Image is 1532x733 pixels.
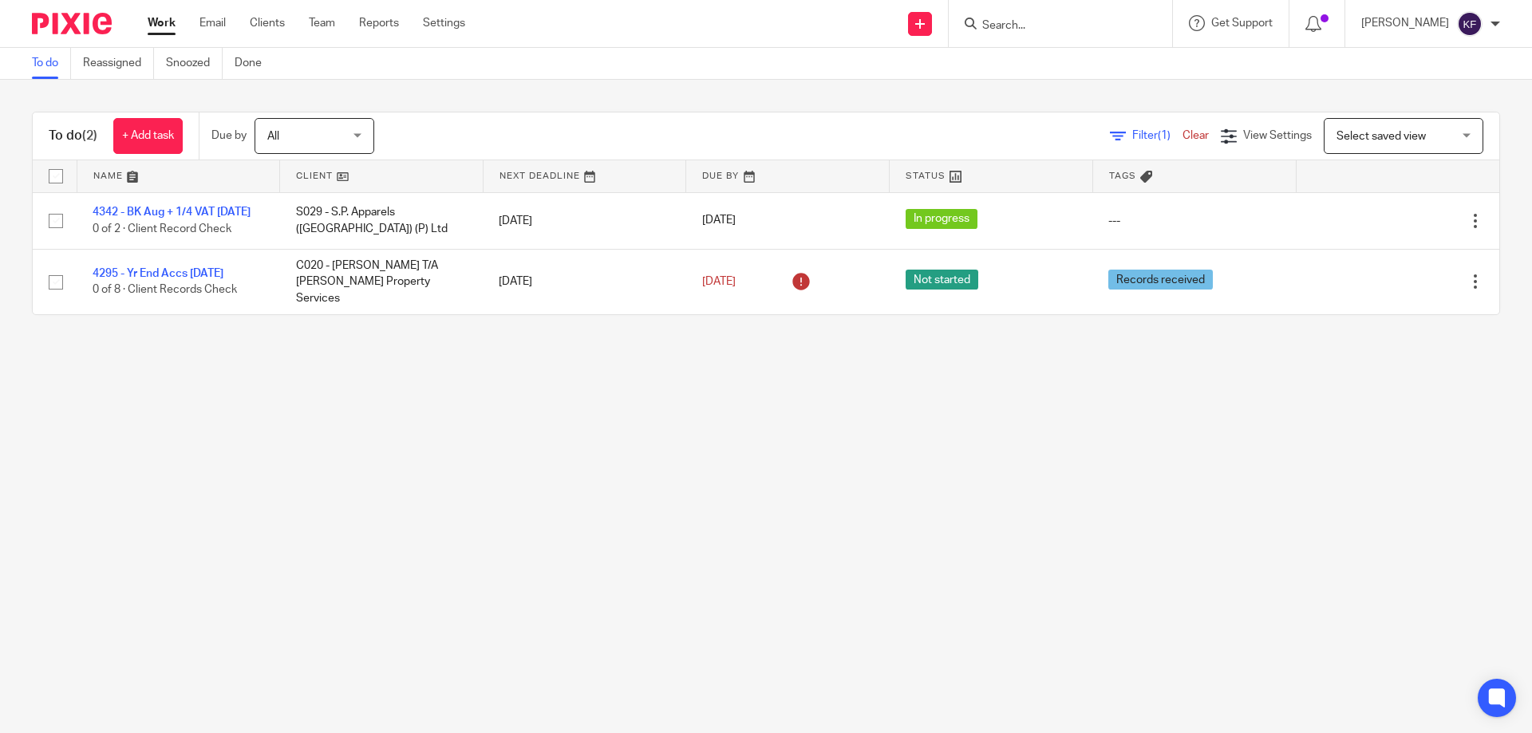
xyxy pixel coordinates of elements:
a: Reassigned [83,48,154,79]
a: 4342 - BK Aug + 1/4 VAT [DATE] [93,207,251,218]
span: (2) [82,129,97,142]
span: Not started [906,270,978,290]
td: [DATE] [483,249,686,313]
a: Team [309,15,335,31]
p: [PERSON_NAME] [1361,15,1449,31]
a: Clear [1183,130,1209,141]
td: [DATE] [483,192,686,249]
span: Select saved view [1337,131,1426,142]
img: Pixie [32,13,112,34]
span: Records received [1108,270,1213,290]
a: Clients [250,15,285,31]
a: Done [235,48,274,79]
span: All [267,131,279,142]
h1: To do [49,128,97,144]
span: In progress [906,209,977,229]
a: Email [199,15,226,31]
div: --- [1108,213,1280,229]
a: Settings [423,15,465,31]
a: + Add task [113,118,183,154]
span: View Settings [1243,130,1312,141]
span: (1) [1158,130,1171,141]
span: [DATE] [702,215,736,227]
span: Tags [1109,171,1136,180]
a: Snoozed [166,48,223,79]
p: Due by [211,128,247,144]
img: svg%3E [1457,11,1483,37]
span: [DATE] [702,276,736,287]
a: To do [32,48,71,79]
span: 0 of 2 · Client Record Check [93,223,231,234]
span: 0 of 8 · Client Records Check [93,285,237,296]
td: C020 - [PERSON_NAME] T/A [PERSON_NAME] Property Services [280,249,484,313]
input: Search [981,19,1124,33]
td: S029 - S.P. Apparels ([GEOGRAPHIC_DATA]) (P) Ltd [280,192,484,249]
a: Reports [359,15,399,31]
a: Work [148,15,176,31]
span: Get Support [1211,18,1273,29]
span: Filter [1132,130,1183,141]
a: 4295 - Yr End Accs [DATE] [93,268,223,279]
